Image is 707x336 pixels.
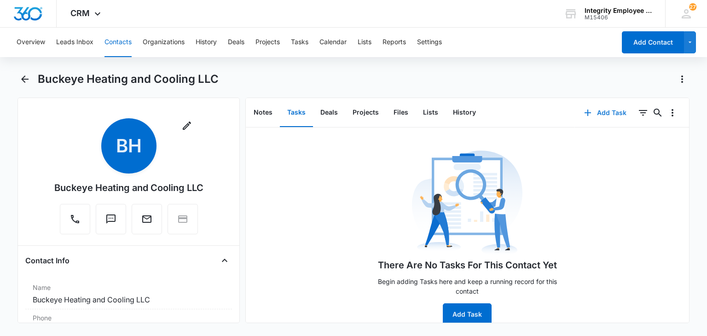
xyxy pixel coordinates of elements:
button: History [446,98,483,127]
h1: Buckeye Heating and Cooling LLC [38,72,219,86]
button: Reports [382,28,406,57]
button: Tasks [291,28,308,57]
button: Add Task [443,303,492,325]
button: Back [17,72,32,87]
button: Call [60,204,90,234]
a: Email [132,218,162,226]
div: account id [585,14,652,21]
span: 27 [689,3,696,11]
span: BH [101,118,156,174]
button: Projects [345,98,386,127]
button: Leads Inbox [56,28,93,57]
label: Phone [33,313,224,323]
button: Overview [17,28,45,57]
button: Notes [246,98,280,127]
label: Name [33,283,224,292]
div: Buckeye Heating and Cooling LLC [54,181,203,195]
button: Add Task [575,102,636,124]
button: Tasks [280,98,313,127]
button: Settings [417,28,442,57]
button: Overflow Menu [665,105,680,120]
span: CRM [70,8,90,18]
button: Actions [675,72,690,87]
button: Text [96,204,126,234]
h4: Contact Info [25,255,70,266]
div: notifications count [689,3,696,11]
div: NameBuckeye Heating and Cooling LLC [25,279,232,309]
button: Calendar [319,28,347,57]
button: Email [132,204,162,234]
button: Deals [313,98,345,127]
h1: There Are No Tasks For This Contact Yet [378,258,557,272]
p: Begin adding Tasks here and keep a running record for this contact [371,277,564,296]
button: Lists [416,98,446,127]
button: Contacts [104,28,132,57]
dd: Buckeye Heating and Cooling LLC [33,294,224,305]
a: Text [96,218,126,226]
div: account name [585,7,652,14]
a: Call [60,218,90,226]
button: Close [217,253,232,268]
img: No Data [412,148,522,258]
button: Search... [650,105,665,120]
button: Deals [228,28,244,57]
button: Files [386,98,416,127]
button: Lists [358,28,371,57]
button: Add Contact [622,31,684,53]
button: Projects [255,28,280,57]
button: Organizations [143,28,185,57]
button: Filters [636,105,650,120]
button: History [196,28,217,57]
